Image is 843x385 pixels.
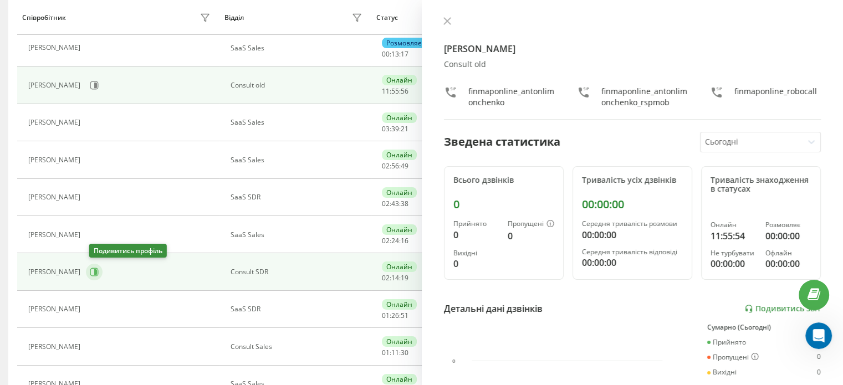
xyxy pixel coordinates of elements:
[382,374,417,384] div: Онлайн
[18,197,173,229] div: Консультація займе мінімум часу, але дасть максимум користі для оптимізації роботи з клієнтами.
[382,236,390,245] span: 02
[28,343,83,351] div: [PERSON_NAME]
[28,305,83,313] div: [PERSON_NAME]
[376,14,398,22] div: Статус
[734,86,817,108] div: finmaponline_robocall
[391,161,399,171] span: 56
[18,243,104,250] div: Oleksandr • 20 год. тому
[18,38,173,81] div: Щоб ефективно запровадити AI-функціонал та отримати максимум користі, звертайся прямо зараз до на...
[508,229,554,243] div: 0
[601,86,688,108] div: finmaponline_antonlimonchenko_rspmob
[382,274,408,282] div: : :
[401,236,408,245] span: 16
[401,124,408,134] span: 21
[224,14,244,22] div: Відділ
[28,268,83,276] div: [PERSON_NAME]
[391,311,399,320] span: 26
[231,44,365,52] div: SaaS Sales
[401,273,408,283] span: 19
[382,200,408,208] div: : :
[582,248,683,256] div: Середня тривалість відповіді
[805,322,832,349] iframe: Intercom live chat
[382,311,390,320] span: 01
[22,14,66,22] div: Співробітник
[391,199,399,208] span: 43
[35,275,44,284] button: вибір GIF-файлів
[382,237,408,245] div: : :
[452,358,456,364] text: 0
[382,38,426,48] div: Розмовляє
[468,86,555,108] div: finmaponline_antonlimonchenko
[711,229,757,243] div: 11:55:54
[453,198,554,211] div: 0
[382,224,417,235] div: Онлайн
[817,368,821,376] div: 0
[382,162,408,170] div: : :
[707,353,759,362] div: Пропущені
[391,86,399,96] span: 55
[382,299,417,310] div: Онлайн
[707,338,746,346] div: Прийнято
[707,368,737,376] div: Вихідні
[582,220,683,228] div: Середня тривалість розмови
[391,348,399,357] span: 11
[707,324,821,331] div: Сумарно (Сьогодні)
[190,271,208,289] button: Надіслати повідомлення…
[231,81,365,89] div: Consult old
[453,249,499,257] div: Вихідні
[444,60,821,69] div: Consult old
[9,252,212,271] textarea: Повідомлення...
[444,302,543,315] div: Детальні дані дзвінків
[744,304,821,314] a: Подивитись звіт
[401,49,408,59] span: 17
[28,231,83,239] div: [PERSON_NAME]
[382,50,408,58] div: : :
[28,44,83,52] div: [PERSON_NAME]
[401,86,408,96] span: 56
[18,169,173,191] div: 📌 оцінити переваги для для себе і бізнесу вже на старті.
[382,88,408,95] div: : :
[382,312,408,320] div: : :
[401,311,408,320] span: 51
[765,221,811,229] div: Розмовляє
[453,228,499,242] div: 0
[382,273,390,283] span: 02
[231,156,365,164] div: SaaS Sales
[28,193,83,201] div: [PERSON_NAME]
[231,305,365,313] div: SaaS SDR
[382,124,390,134] span: 03
[401,199,408,208] span: 38
[382,86,390,96] span: 11
[765,249,811,257] div: Офлайн
[711,221,757,229] div: Онлайн
[765,229,811,243] div: 00:00:00
[382,125,408,133] div: : :
[711,249,757,257] div: Не турбувати
[382,150,417,160] div: Онлайн
[711,257,757,270] div: 00:00:00
[54,6,98,14] h1: Oleksandr
[32,6,49,24] img: Profile image for Oleksandr
[382,161,390,171] span: 02
[582,256,683,269] div: 00:00:00
[382,187,417,198] div: Онлайн
[231,268,365,276] div: Consult SDR
[582,198,683,211] div: 00:00:00
[582,228,683,242] div: 00:00:00
[28,119,83,126] div: [PERSON_NAME]
[444,42,821,55] h4: [PERSON_NAME]
[18,115,173,136] div: 📌 зрозуміти, як АІ допоможе у виявленні інсайтів із розмов;
[382,336,417,347] div: Онлайн
[18,88,173,109] div: 📌 отримати повну інформацію про функціонал AI-аналізу дзвінків;
[89,244,167,258] div: Подивитись профіль
[53,275,62,284] button: Завантажити вкладений файл
[7,4,28,25] button: go back
[508,220,554,229] div: Пропущені
[28,156,83,164] div: [PERSON_NAME]
[401,348,408,357] span: 30
[401,161,408,171] span: 49
[453,176,554,185] div: Всього дзвінків
[382,348,390,357] span: 01
[391,124,399,134] span: 39
[391,273,399,283] span: 14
